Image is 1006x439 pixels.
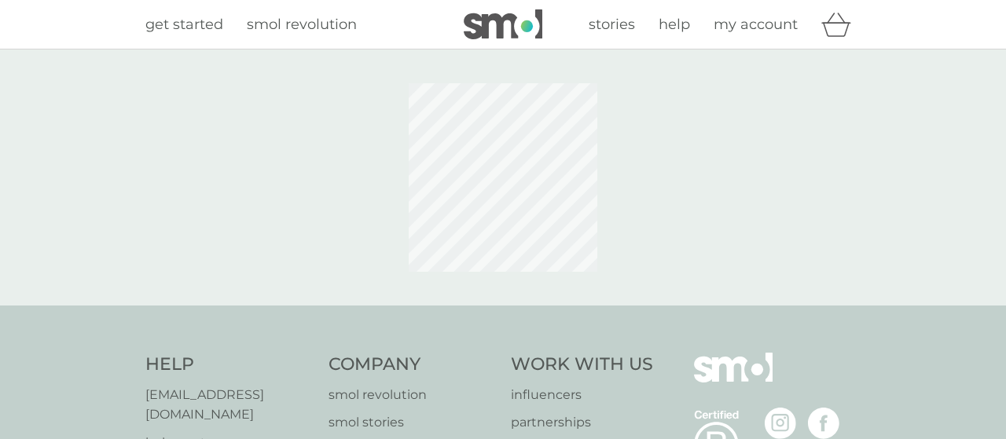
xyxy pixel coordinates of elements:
a: smol revolution [247,13,357,36]
h4: Help [145,353,313,377]
a: smol stories [329,412,496,433]
a: help [659,13,690,36]
span: my account [714,16,798,33]
img: smol [694,353,773,406]
span: get started [145,16,223,33]
img: visit the smol Facebook page [808,408,839,439]
a: stories [589,13,635,36]
div: basket [821,9,861,40]
span: help [659,16,690,33]
img: visit the smol Instagram page [765,408,796,439]
img: smol [464,9,542,39]
span: stories [589,16,635,33]
a: smol revolution [329,385,496,405]
span: smol revolution [247,16,357,33]
h4: Work With Us [511,353,653,377]
h4: Company [329,353,496,377]
a: influencers [511,385,653,405]
a: [EMAIL_ADDRESS][DOMAIN_NAME] [145,385,313,425]
a: get started [145,13,223,36]
a: partnerships [511,412,653,433]
a: my account [714,13,798,36]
